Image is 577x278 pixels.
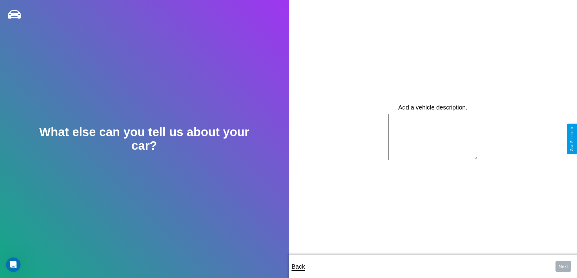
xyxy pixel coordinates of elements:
div: Give Feedback [570,127,574,151]
label: Add a vehicle description. [398,104,467,111]
h2: What else can you tell us about your car? [29,125,260,152]
button: Next [555,261,571,272]
p: Back [292,261,305,272]
iframe: Intercom live chat [6,257,21,272]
